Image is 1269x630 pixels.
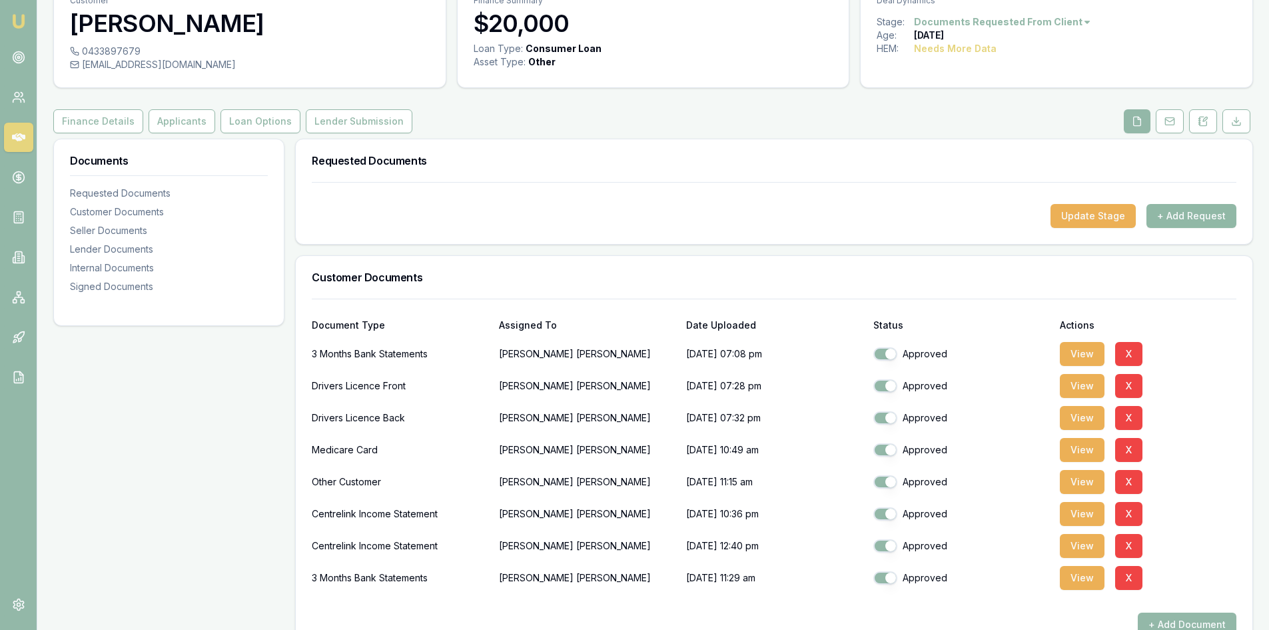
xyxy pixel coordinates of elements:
[499,373,675,399] p: [PERSON_NAME] [PERSON_NAME]
[218,109,303,133] a: Loan Options
[873,411,1050,425] div: Approved
[70,45,430,58] div: 0433897679
[306,109,412,133] button: Lender Submission
[914,15,1092,29] button: Documents Requested From Client
[149,109,215,133] button: Applicants
[70,10,430,37] h3: [PERSON_NAME]
[914,42,997,55] div: Needs More Data
[1115,342,1142,366] button: X
[70,243,268,256] div: Lender Documents
[914,29,944,42] div: [DATE]
[1115,406,1142,430] button: X
[686,469,863,495] p: [DATE] 11:15 am
[312,533,488,559] div: Centrelink Income Statement
[312,155,1236,166] h3: Requested Documents
[499,469,675,495] p: [PERSON_NAME] [PERSON_NAME]
[312,565,488,591] div: 3 Months Bank Statements
[526,42,602,55] div: Consumer Loan
[53,109,146,133] a: Finance Details
[499,405,675,431] p: [PERSON_NAME] [PERSON_NAME]
[70,58,430,71] div: [EMAIL_ADDRESS][DOMAIN_NAME]
[1060,406,1104,430] button: View
[686,533,863,559] p: [DATE] 12:40 pm
[312,405,488,431] div: Drivers Licence Back
[146,109,218,133] a: Applicants
[873,539,1050,553] div: Approved
[1060,321,1236,330] div: Actions
[499,437,675,463] p: [PERSON_NAME] [PERSON_NAME]
[1060,502,1104,526] button: View
[1060,534,1104,558] button: View
[312,272,1236,283] h3: Customer Documents
[312,437,488,463] div: Medicare Card
[1115,534,1142,558] button: X
[312,341,488,367] div: 3 Months Bank Statements
[312,469,488,495] div: Other Customer
[1060,438,1104,462] button: View
[312,373,488,399] div: Drivers Licence Front
[686,341,863,367] p: [DATE] 07:08 pm
[686,437,863,463] p: [DATE] 10:49 am
[1115,374,1142,398] button: X
[70,205,268,219] div: Customer Documents
[474,55,526,69] div: Asset Type :
[1060,342,1104,366] button: View
[1115,566,1142,590] button: X
[686,373,863,399] p: [DATE] 07:28 pm
[686,501,863,527] p: [DATE] 10:36 pm
[877,29,914,42] div: Age:
[1060,566,1104,590] button: View
[686,321,863,330] div: Date Uploaded
[873,321,1050,330] div: Status
[1060,470,1104,494] button: View
[70,280,268,293] div: Signed Documents
[499,565,675,591] p: [PERSON_NAME] [PERSON_NAME]
[1146,204,1236,228] button: + Add Request
[1115,470,1142,494] button: X
[474,42,523,55] div: Loan Type:
[499,533,675,559] p: [PERSON_NAME] [PERSON_NAME]
[873,443,1050,457] div: Approved
[70,224,268,237] div: Seller Documents
[11,13,27,29] img: emu-icon-u.png
[686,565,863,591] p: [DATE] 11:29 am
[1115,502,1142,526] button: X
[499,341,675,367] p: [PERSON_NAME] [PERSON_NAME]
[474,10,833,37] h3: $20,000
[303,109,415,133] a: Lender Submission
[873,347,1050,361] div: Approved
[877,42,914,55] div: HEM:
[1115,438,1142,462] button: X
[877,15,914,29] div: Stage:
[873,475,1050,489] div: Approved
[873,379,1050,393] div: Approved
[70,187,268,200] div: Requested Documents
[528,55,556,69] div: Other
[53,109,143,133] button: Finance Details
[220,109,300,133] button: Loan Options
[1051,204,1136,228] button: Update Stage
[873,507,1050,521] div: Approved
[1060,374,1104,398] button: View
[873,571,1050,585] div: Approved
[312,501,488,527] div: Centrelink Income Statement
[70,155,268,166] h3: Documents
[686,405,863,431] p: [DATE] 07:32 pm
[70,261,268,275] div: Internal Documents
[312,321,488,330] div: Document Type
[499,321,675,330] div: Assigned To
[499,501,675,527] p: [PERSON_NAME] [PERSON_NAME]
